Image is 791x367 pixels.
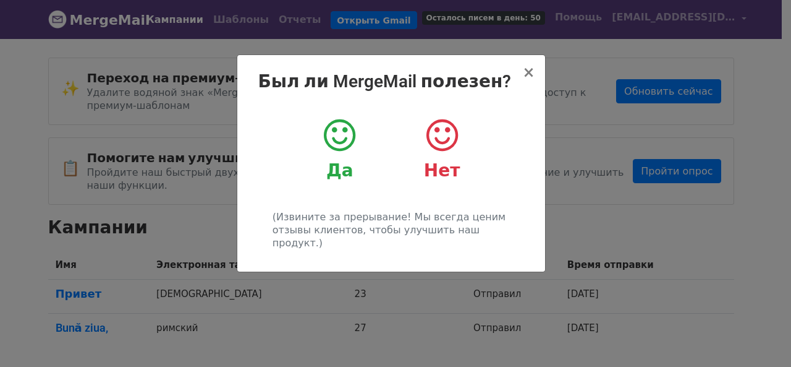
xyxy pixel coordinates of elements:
[729,308,791,367] div: Чат-виджет
[258,71,511,92] font: Был ли MergeMail полезен?
[522,64,535,81] font: ×
[424,160,460,181] font: Нет
[273,211,505,249] font: (Извините за прерывание! Мы всегда ценим отзывы клиентов, чтобы улучшить наш продукт.)
[326,160,353,181] font: Да
[729,308,791,367] iframe: Виджет чата
[522,65,535,80] button: Закрывать
[400,117,483,181] a: Нет
[298,117,381,181] a: Да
